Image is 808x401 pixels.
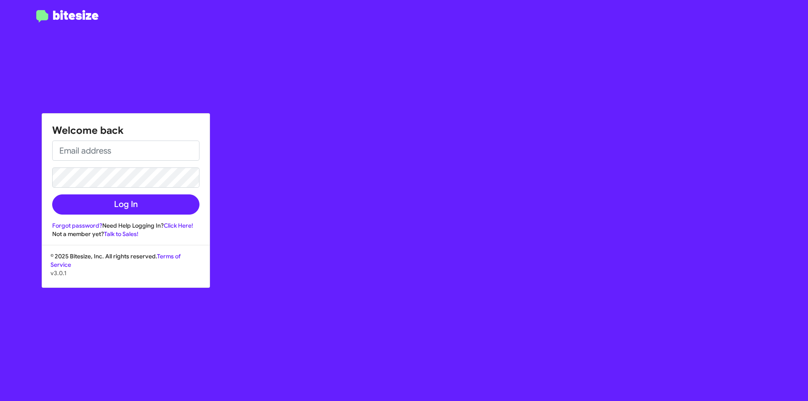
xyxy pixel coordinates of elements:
a: Talk to Sales! [104,230,138,238]
div: Need Help Logging In? [52,221,199,230]
p: v3.0.1 [50,269,201,277]
a: Click Here! [164,222,193,229]
a: Forgot password? [52,222,102,229]
h1: Welcome back [52,124,199,137]
div: © 2025 Bitesize, Inc. All rights reserved. [42,252,210,287]
div: Not a member yet? [52,230,199,238]
input: Email address [52,141,199,161]
button: Log In [52,194,199,215]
